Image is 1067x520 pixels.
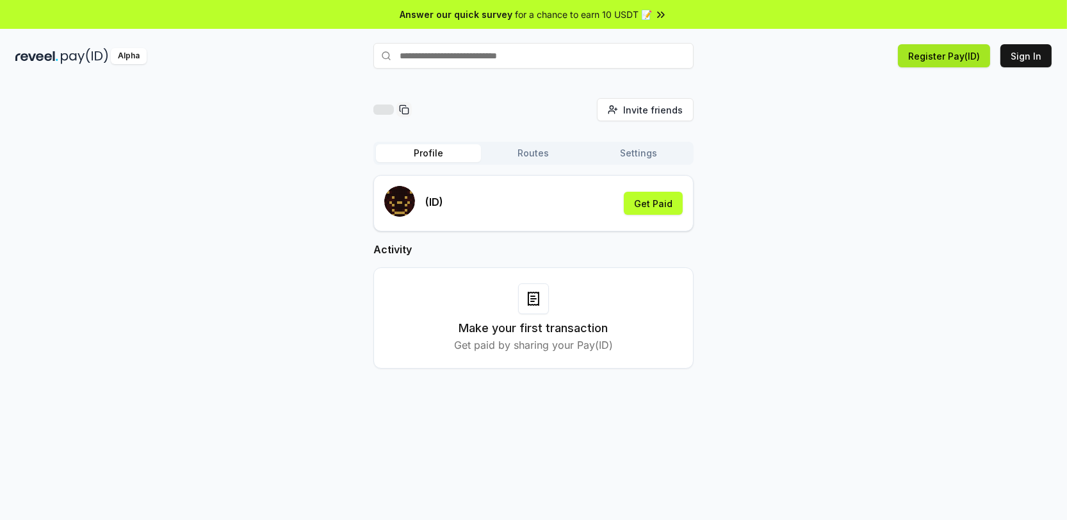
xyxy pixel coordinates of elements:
[459,319,608,337] h3: Make your first transaction
[624,192,683,215] button: Get Paid
[61,48,108,64] img: pay_id
[586,144,691,162] button: Settings
[376,144,481,162] button: Profile
[425,194,443,210] p: (ID)
[454,337,613,353] p: Get paid by sharing your Pay(ID)
[623,103,683,117] span: Invite friends
[898,44,990,67] button: Register Pay(ID)
[515,8,652,21] span: for a chance to earn 10 USDT 📝
[481,144,586,162] button: Routes
[111,48,147,64] div: Alpha
[15,48,58,64] img: reveel_dark
[1000,44,1052,67] button: Sign In
[597,98,694,121] button: Invite friends
[373,242,694,257] h2: Activity
[400,8,512,21] span: Answer our quick survey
